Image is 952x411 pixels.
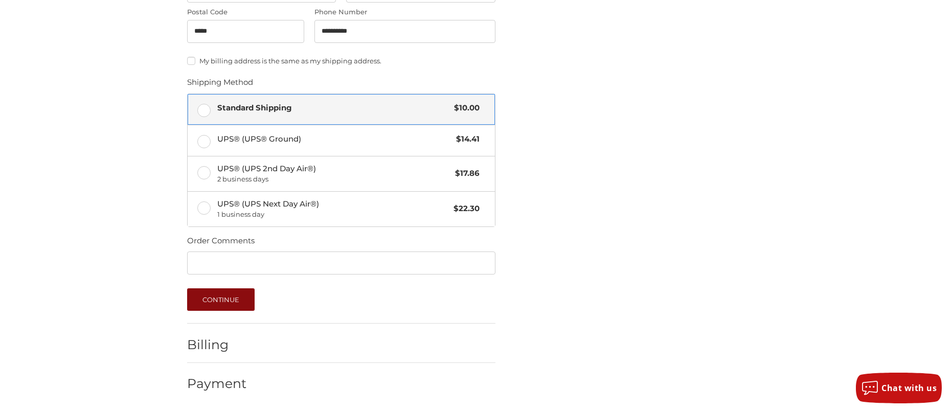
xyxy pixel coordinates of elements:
[187,337,247,353] h2: Billing
[856,373,942,403] button: Chat with us
[187,57,495,65] label: My billing address is the same as my shipping address.
[187,7,305,17] label: Postal Code
[217,210,449,220] span: 1 business day
[187,77,253,93] legend: Shipping Method
[187,235,255,252] legend: Order Comments
[187,288,255,311] button: Continue
[187,376,247,392] h2: Payment
[881,382,937,394] span: Chat with us
[217,163,450,185] span: UPS® (UPS 2nd Day Air®)
[449,102,480,114] span: $10.00
[450,168,480,179] span: $17.86
[314,7,495,17] label: Phone Number
[449,203,480,215] span: $22.30
[217,198,449,220] span: UPS® (UPS Next Day Air®)
[217,102,449,114] span: Standard Shipping
[217,174,450,185] span: 2 business days
[451,133,480,145] span: $14.41
[217,133,451,145] span: UPS® (UPS® Ground)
